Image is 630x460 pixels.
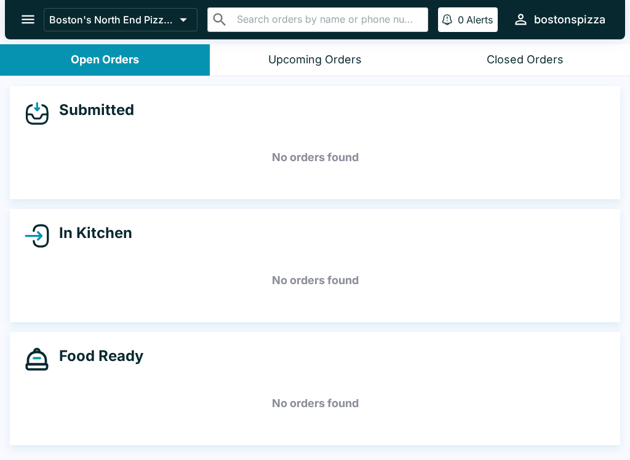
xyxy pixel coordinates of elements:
[49,101,134,119] h4: Submitted
[268,53,362,67] div: Upcoming Orders
[49,14,175,26] p: Boston's North End Pizza Bakery
[25,381,605,426] h5: No orders found
[49,347,143,365] h4: Food Ready
[25,135,605,180] h5: No orders found
[25,258,605,303] h5: No orders found
[12,4,44,35] button: open drawer
[508,6,610,33] button: bostonspizza
[71,53,139,67] div: Open Orders
[534,12,605,27] div: bostonspizza
[458,14,464,26] p: 0
[487,53,564,67] div: Closed Orders
[44,8,197,31] button: Boston's North End Pizza Bakery
[233,11,423,28] input: Search orders by name or phone number
[466,14,493,26] p: Alerts
[49,224,132,242] h4: In Kitchen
